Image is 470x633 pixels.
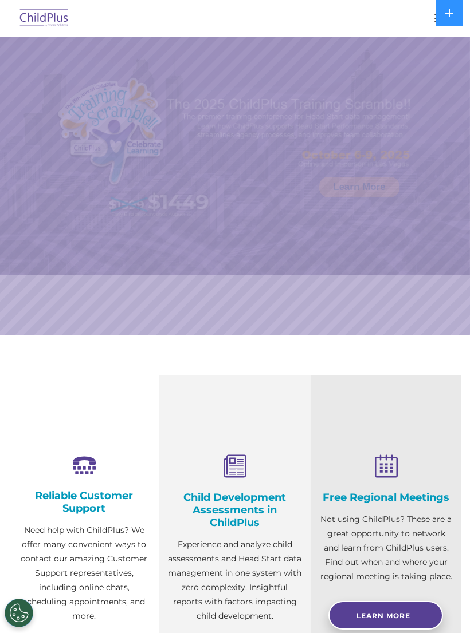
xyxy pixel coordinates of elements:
h4: Reliable Customer Support [17,489,151,515]
h4: Free Regional Meetings [319,491,453,504]
a: Learn More [319,177,399,197]
a: Learn More [328,601,443,630]
p: Experience and analyze child assessments and Head Start data management in one system with zero c... [168,537,301,623]
span: Learn More [357,611,410,620]
p: Need help with ChildPlus? We offer many convenient ways to contact our amazing Customer Support r... [17,523,151,623]
button: Cookies Settings [5,599,33,627]
img: ChildPlus by Procare Solutions [17,5,71,32]
p: Not using ChildPlus? These are a great opportunity to network and learn from ChildPlus users. Fin... [319,512,453,584]
h4: Child Development Assessments in ChildPlus [168,491,301,529]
